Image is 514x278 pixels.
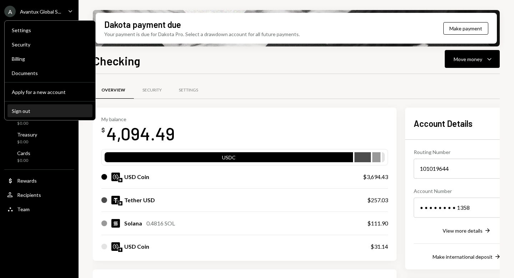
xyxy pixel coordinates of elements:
[12,41,88,48] div: Security
[134,81,170,99] a: Security
[118,248,122,252] img: ethereum-mainnet
[12,27,88,33] div: Settings
[4,188,74,201] a: Recipients
[12,56,88,62] div: Billing
[146,219,175,228] div: 0.4816 SOL
[104,30,300,38] div: Your payment is due for Dakota Pro. Select a drawdown account for all future payments.
[142,87,162,93] div: Security
[363,173,388,181] div: $3,694.43
[124,173,149,181] div: USD Coin
[17,131,37,138] div: Treasury
[20,9,61,15] div: Avantux Global S...
[17,120,34,126] div: $0.00
[4,129,74,147] a: Treasury$0.00
[17,206,30,212] div: Team
[443,227,491,235] button: View more details
[445,50,500,68] button: Move money
[118,178,122,182] img: solana-mainnet
[111,219,120,228] img: SOL
[12,89,88,95] div: Apply for a new account
[17,150,30,156] div: Cards
[93,54,140,68] h1: Checking
[105,154,353,164] div: USDC
[111,173,120,181] img: USDC
[367,196,388,204] div: $257.03
[101,116,175,122] div: My balance
[367,219,388,228] div: $111.90
[7,52,92,65] a: Billing
[454,55,482,63] div: Move money
[179,87,198,93] div: Settings
[118,201,122,205] img: solana-mainnet
[7,38,92,51] a: Security
[7,86,92,99] button: Apply for a new account
[4,6,16,17] div: A
[12,70,88,76] div: Documents
[101,87,125,93] div: Overview
[7,24,92,36] a: Settings
[12,108,88,114] div: Sign out
[7,105,92,118] button: Sign out
[371,242,388,251] div: $31.14
[443,22,488,35] button: Make payment
[17,158,30,164] div: $0.00
[443,228,483,234] div: View more details
[111,242,120,251] img: USDC
[17,192,41,198] div: Recipients
[4,174,74,187] a: Rewards
[124,196,155,204] div: Tether USD
[101,126,105,134] div: $
[124,242,149,251] div: USD Coin
[93,81,134,99] a: Overview
[433,254,493,260] div: Make international deposit
[4,203,74,215] a: Team
[104,19,181,30] div: Dakota payment due
[433,253,501,261] button: Make international deposit
[106,122,175,145] div: 4,094.49
[17,178,37,184] div: Rewards
[17,139,37,145] div: $0.00
[170,81,207,99] a: Settings
[111,196,120,204] img: USDT
[4,148,74,165] a: Cards$0.00
[7,66,92,79] a: Documents
[124,219,142,228] div: Solana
